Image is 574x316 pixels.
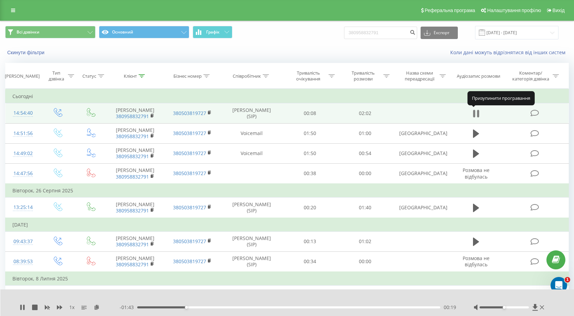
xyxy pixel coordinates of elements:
[173,150,206,156] a: 380503819727
[107,163,164,184] td: [PERSON_NAME]
[338,198,393,218] td: 01:40
[338,123,393,143] td: 01:00
[457,73,500,79] div: Аудіозапис розмови
[6,272,569,286] td: Вівторок, 8 Липня 2025
[116,113,149,119] a: 380958832791
[12,167,34,180] div: 14:47:56
[463,167,490,180] span: Розмова не відбулась
[221,103,283,123] td: [PERSON_NAME] (SIP)
[344,27,417,39] input: Пошук за номером
[421,27,458,39] button: Експорт
[116,207,149,214] a: 380958832791
[282,103,338,123] td: 00:08
[173,110,206,116] a: 380503819727
[338,163,393,184] td: 00:00
[12,235,34,248] div: 09:43:37
[173,73,202,79] div: Бізнес номер
[6,184,569,198] td: Вівторок, 26 Серпня 2025
[338,143,393,163] td: 00:54
[12,127,34,140] div: 14:51:56
[173,170,206,176] a: 380503819727
[206,30,220,35] span: Графік
[338,251,393,272] td: 00:00
[12,147,34,160] div: 14:49:02
[5,73,40,79] div: [PERSON_NAME]
[392,163,450,184] td: [GEOGRAPHIC_DATA]
[5,26,95,38] button: Всі дзвінки
[444,304,456,311] span: 00:19
[425,8,475,13] span: Реферальна програма
[173,204,206,211] a: 380503819727
[282,163,338,184] td: 00:38
[392,123,450,143] td: [GEOGRAPHIC_DATA]
[107,143,164,163] td: [PERSON_NAME]
[173,258,206,265] a: 380503819727
[116,133,149,140] a: 380958832791
[551,277,567,294] iframe: Intercom live chat
[345,70,382,82] div: Тривалість розмови
[5,49,48,56] button: Скинути фільтри
[221,143,283,163] td: Voicemail
[282,251,338,272] td: 00:34
[450,49,569,56] a: Коли дані можуть відрізнятися вiд інших систем
[120,304,137,311] span: - 01:43
[282,123,338,143] td: 01:50
[565,277,570,283] span: 1
[282,198,338,218] td: 00:20
[12,106,34,120] div: 14:54:40
[173,130,206,136] a: 380503819727
[107,286,164,306] td: [PERSON_NAME]
[173,238,206,245] a: 380503819727
[107,251,164,272] td: [PERSON_NAME]
[124,73,137,79] div: Клієнт
[107,231,164,251] td: [PERSON_NAME]
[487,8,541,13] span: Налаштування профілю
[12,201,34,214] div: 13:25:14
[116,173,149,180] a: 380958832791
[17,29,39,35] span: Всі дзвінки
[221,251,283,272] td: [PERSON_NAME] (SIP)
[12,255,34,268] div: 08:39:53
[107,103,164,123] td: [PERSON_NAME]
[392,143,450,163] td: [GEOGRAPHIC_DATA]
[511,70,551,82] div: Коментар/категорія дзвінка
[401,70,438,82] div: Назва схеми переадресації
[392,198,450,218] td: [GEOGRAPHIC_DATA]
[503,306,505,309] div: Accessibility label
[282,143,338,163] td: 01:50
[193,26,232,38] button: Графік
[69,304,74,311] span: 1 x
[221,198,283,218] td: [PERSON_NAME] (SIP)
[82,73,96,79] div: Статус
[282,231,338,251] td: 00:13
[221,123,283,143] td: Voicemail
[116,241,149,248] a: 380958832791
[282,286,338,306] td: 01:07
[116,261,149,268] a: 380958832791
[338,231,393,251] td: 01:02
[338,103,393,123] td: 02:02
[6,89,569,103] td: Сьогодні
[47,70,66,82] div: Тип дзвінка
[107,123,164,143] td: [PERSON_NAME]
[116,153,149,160] a: 380958832791
[99,26,189,38] button: Основний
[221,231,283,251] td: [PERSON_NAME] (SIP)
[185,306,188,309] div: Accessibility label
[553,8,565,13] span: Вихід
[290,70,327,82] div: Тривалість очікування
[467,91,535,105] div: Призупинити програвання
[233,73,261,79] div: Співробітник
[338,286,393,306] td: 01:19
[12,289,34,302] div: 10:26:08
[6,218,569,232] td: [DATE]
[463,255,490,268] span: Розмова не відбулась
[107,198,164,218] td: [PERSON_NAME]
[221,286,283,306] td: [PERSON_NAME] (SIP)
